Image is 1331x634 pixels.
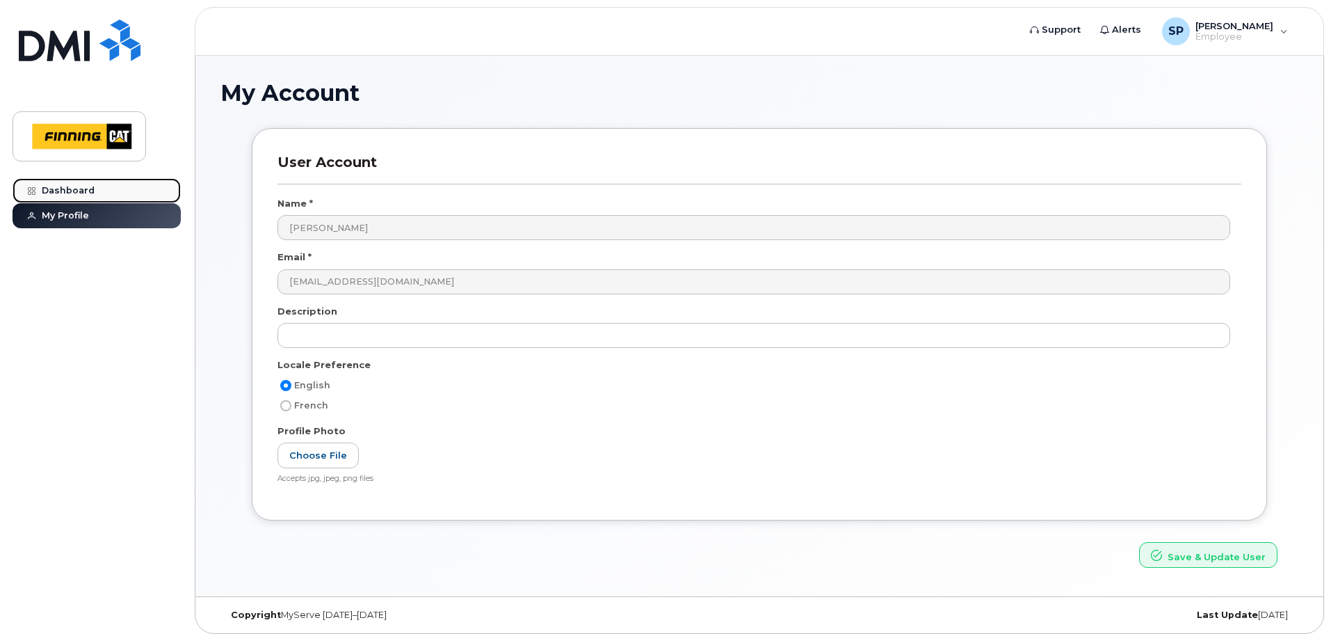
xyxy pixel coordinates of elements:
input: French [280,400,291,411]
span: French [294,400,328,411]
label: Profile Photo [277,425,346,438]
div: [DATE] [939,610,1298,621]
label: Name * [277,197,313,210]
label: Email * [277,251,312,264]
strong: Last Update [1197,610,1258,620]
strong: Copyright [231,610,281,620]
label: Choose File [277,443,359,468]
div: MyServe [DATE]–[DATE] [220,610,580,621]
div: Accepts jpg, jpeg, png files [277,474,1230,484]
label: Locale Preference [277,358,371,372]
button: Save & Update User [1139,542,1277,568]
h1: My Account [220,81,1298,105]
span: English [294,380,330,390]
h3: User Account [277,154,1241,184]
label: Description [277,305,337,318]
input: English [280,380,291,391]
